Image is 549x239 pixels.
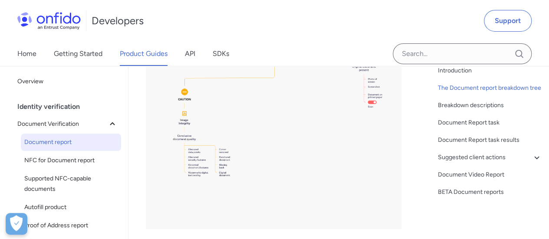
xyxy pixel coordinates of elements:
div: Cookie Preferences [6,213,27,235]
a: Home [17,42,36,66]
a: Autofill product [21,199,121,216]
a: Introduction [438,65,542,76]
a: Document Report task results [438,135,542,145]
a: API [185,42,195,66]
a: Overview [14,73,121,90]
a: BETA Document reports [438,187,542,197]
div: Identity verification [17,98,125,115]
a: Breakdown descriptions [438,100,542,111]
a: Support [484,10,532,32]
span: Proof of Address report [24,220,118,231]
a: SDKs [213,42,229,66]
h1: Developers [92,14,144,28]
span: Supported NFC-capable documents [24,174,118,194]
button: Document Verification [14,115,121,133]
a: Document Report task [438,118,542,128]
button: Open Preferences [6,213,27,235]
span: Document report [24,137,118,147]
a: NFC for Document report [21,152,121,169]
a: Supported NFC-capable documents [21,170,121,198]
a: Suggested client actions [438,152,542,163]
a: Product Guides [120,42,168,66]
span: Autofill product [24,202,118,213]
a: Getting Started [54,42,102,66]
span: Document Verification [17,119,107,129]
a: Proof of Address report [21,217,121,234]
input: Onfido search input field [393,43,532,64]
span: NFC for Document report [24,155,118,166]
a: The Document report breakdown tree [438,83,542,93]
a: Document report [21,134,121,151]
span: Overview [17,76,118,87]
a: Document Video Report [438,170,542,180]
img: Onfido Logo [17,12,81,29]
